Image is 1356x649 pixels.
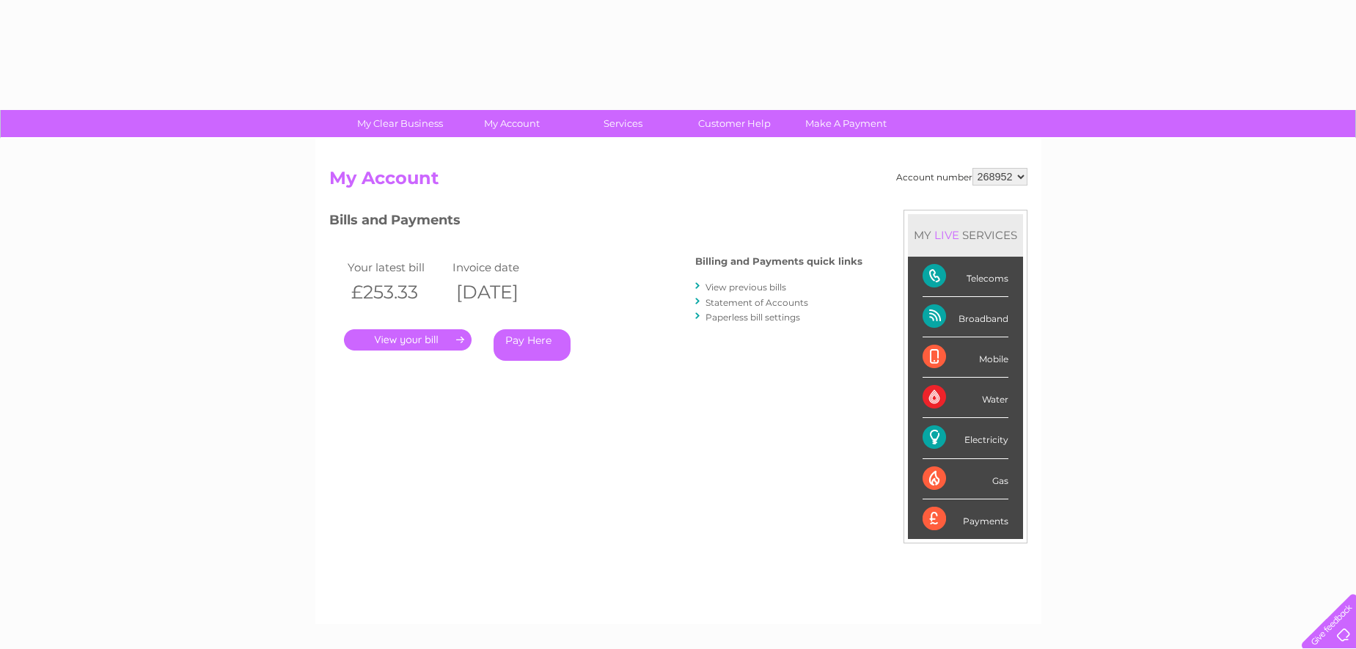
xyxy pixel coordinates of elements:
[706,282,786,293] a: View previous bills
[562,110,684,137] a: Services
[344,257,450,277] td: Your latest bill
[674,110,795,137] a: Customer Help
[923,418,1008,458] div: Electricity
[923,297,1008,337] div: Broadband
[923,499,1008,539] div: Payments
[449,277,554,307] th: [DATE]
[923,337,1008,378] div: Mobile
[494,329,571,361] a: Pay Here
[896,168,1027,186] div: Account number
[908,214,1023,256] div: MY SERVICES
[923,378,1008,418] div: Water
[785,110,906,137] a: Make A Payment
[451,110,572,137] a: My Account
[931,228,962,242] div: LIVE
[706,297,808,308] a: Statement of Accounts
[344,277,450,307] th: £253.33
[329,168,1027,196] h2: My Account
[695,256,862,267] h4: Billing and Payments quick links
[344,329,472,351] a: .
[340,110,461,137] a: My Clear Business
[449,257,554,277] td: Invoice date
[706,312,800,323] a: Paperless bill settings
[923,459,1008,499] div: Gas
[923,257,1008,297] div: Telecoms
[329,210,862,235] h3: Bills and Payments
